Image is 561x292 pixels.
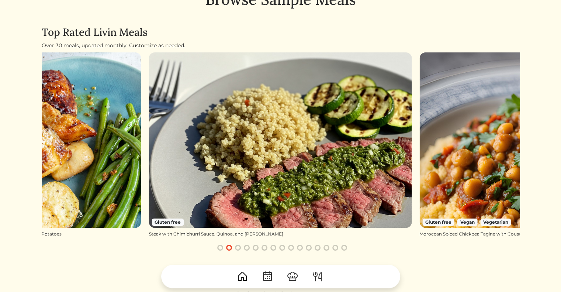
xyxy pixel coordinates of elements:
[149,52,412,228] img: Steak with Chimichurri Sauce, Quinoa, and Zucchini
[152,219,184,226] span: Gluten free
[422,219,454,226] span: Gluten free
[262,271,273,282] img: CalendarDots-5bcf9d9080389f2a281d69619e1c85352834be518fbc73d9501aef674afc0d57.svg
[287,271,298,282] img: ChefHat-a374fb509e4f37eb0702ca99f5f64f3b6956810f32a249b33092029f8484b388.svg
[457,219,478,226] span: Vegan
[236,271,248,282] img: House-9bf13187bcbb5817f509fe5e7408150f90897510c4275e13d0d5fca38e0b5951.svg
[312,271,323,282] img: ForkKnife-55491504ffdb50bab0c1e09e7649658475375261d09fd45db06cec23bce548bf.svg
[149,231,412,237] div: Steak with Chimichurri Sauce, Quinoa, and [PERSON_NAME]
[42,26,520,39] h3: Top Rated Livin Meals
[42,42,520,49] div: Over 30 meals, updated monthly. Customize as needed.
[480,219,511,226] span: Vegetarian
